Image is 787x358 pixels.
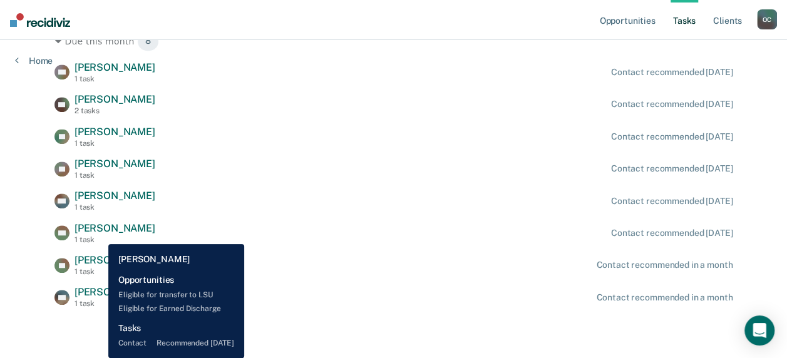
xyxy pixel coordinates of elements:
span: [PERSON_NAME] [75,254,155,266]
div: Contact recommended [DATE] [611,196,733,207]
div: 1 task [75,139,155,148]
div: Contact recommended [DATE] [611,67,733,78]
div: Open Intercom Messenger [744,315,774,345]
div: Contact recommended in a month [596,292,733,303]
img: Recidiviz [10,13,70,27]
div: Contact recommended [DATE] [611,131,733,142]
div: Contact recommended in a month [596,260,733,270]
div: 2 tasks [75,106,155,115]
div: 1 task [75,74,155,83]
span: [PERSON_NAME] [75,190,155,202]
div: 1 task [75,235,155,244]
button: OC [757,9,777,29]
div: 1 task [75,267,155,276]
a: Home [15,55,53,66]
span: [PERSON_NAME] [75,126,155,138]
span: [PERSON_NAME] [75,61,155,73]
div: Contact recommended [DATE] [611,163,733,174]
span: [PERSON_NAME] [75,158,155,170]
div: 1 task [75,203,155,212]
span: 8 [137,31,159,51]
div: Contact recommended [DATE] [611,228,733,238]
div: Due this month 8 [54,31,733,51]
span: [PERSON_NAME] [75,222,155,234]
div: 1 task [75,171,155,180]
span: [PERSON_NAME] [75,93,155,105]
span: [PERSON_NAME] [75,286,155,298]
div: Contact recommended [DATE] [611,99,733,110]
div: 1 task [75,299,155,308]
div: O C [757,9,777,29]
